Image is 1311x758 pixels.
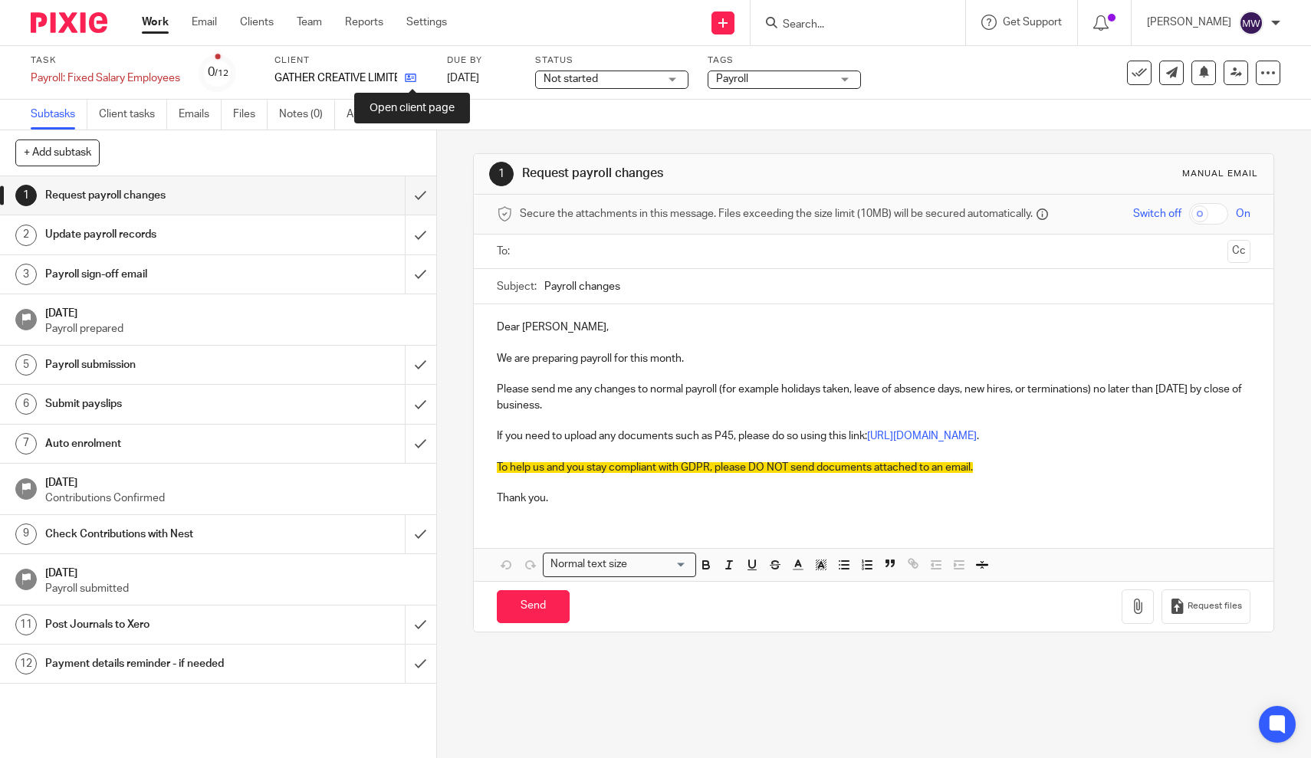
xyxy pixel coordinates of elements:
[345,15,383,30] a: Reports
[15,264,37,285] div: 3
[274,71,397,86] p: GATHER CREATIVE LIMITED
[447,73,479,84] span: [DATE]
[233,100,268,130] a: Files
[45,302,421,321] h1: [DATE]
[1236,206,1250,221] span: On
[45,184,275,207] h1: Request payroll changes
[15,523,37,545] div: 9
[1188,600,1242,612] span: Request files
[45,652,275,675] h1: Payment details reminder - if needed
[45,491,421,506] p: Contributions Confirmed
[208,64,228,81] div: 0
[15,354,37,376] div: 5
[45,223,275,246] h1: Update payroll records
[45,263,275,286] h1: Payroll sign-off email
[489,162,514,186] div: 1
[99,100,167,130] a: Client tasks
[497,590,570,623] input: Send
[15,653,37,674] div: 12
[31,100,87,130] a: Subtasks
[45,471,421,491] h1: [DATE]
[1161,589,1250,624] button: Request files
[45,562,421,581] h1: [DATE]
[179,100,222,130] a: Emails
[15,433,37,454] div: 7
[1227,240,1250,263] button: Cc
[497,491,1250,506] p: Thank you.
[708,54,861,67] label: Tags
[497,320,1250,335] p: Dear [PERSON_NAME],
[45,613,275,636] h1: Post Journals to Xero
[497,428,1250,444] p: If you need to upload any documents such as P45, please do so using this link: .
[497,244,514,259] label: To:
[547,556,630,573] span: Normal text size
[522,166,907,182] h1: Request payroll changes
[497,351,1250,366] p: We are preparing payroll for this month.
[447,54,516,67] label: Due by
[632,556,687,573] input: Search for option
[142,15,169,30] a: Work
[274,54,428,67] label: Client
[867,431,977,441] a: [URL][DOMAIN_NAME]
[45,321,421,336] p: Payroll prepared
[15,225,37,246] div: 2
[15,139,100,166] button: + Add subtask
[1147,15,1231,30] p: [PERSON_NAME]
[15,185,37,206] div: 1
[15,393,37,415] div: 6
[297,15,322,30] a: Team
[279,100,335,130] a: Notes (0)
[520,206,1033,221] span: Secure the attachments in this message. Files exceeding the size limit (10MB) will be secured aut...
[45,523,275,546] h1: Check Contributions with Nest
[406,15,447,30] a: Settings
[240,15,274,30] a: Clients
[31,54,180,67] label: Task
[497,382,1250,413] p: Please send me any changes to normal payroll (for example holidays taken, leave of absence days, ...
[45,432,275,455] h1: Auto enrolment
[543,553,696,576] div: Search for option
[1239,11,1263,35] img: svg%3E
[1003,17,1062,28] span: Get Support
[192,15,217,30] a: Email
[31,12,107,33] img: Pixie
[1133,206,1181,221] span: Switch off
[544,74,598,84] span: Not started
[215,69,228,77] small: /12
[497,279,537,294] label: Subject:
[45,353,275,376] h1: Payroll submission
[716,74,748,84] span: Payroll
[781,18,919,32] input: Search
[347,100,406,130] a: Audit logs
[15,614,37,635] div: 11
[45,392,275,415] h1: Submit payslips
[45,581,421,596] p: Payroll submitted
[497,462,973,473] span: To help us and you stay compliant with GDPR, please DO NOT send documents attached to an email.
[535,54,688,67] label: Status
[1182,168,1258,180] div: Manual email
[31,71,180,86] div: Payroll: Fixed Salary Employees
